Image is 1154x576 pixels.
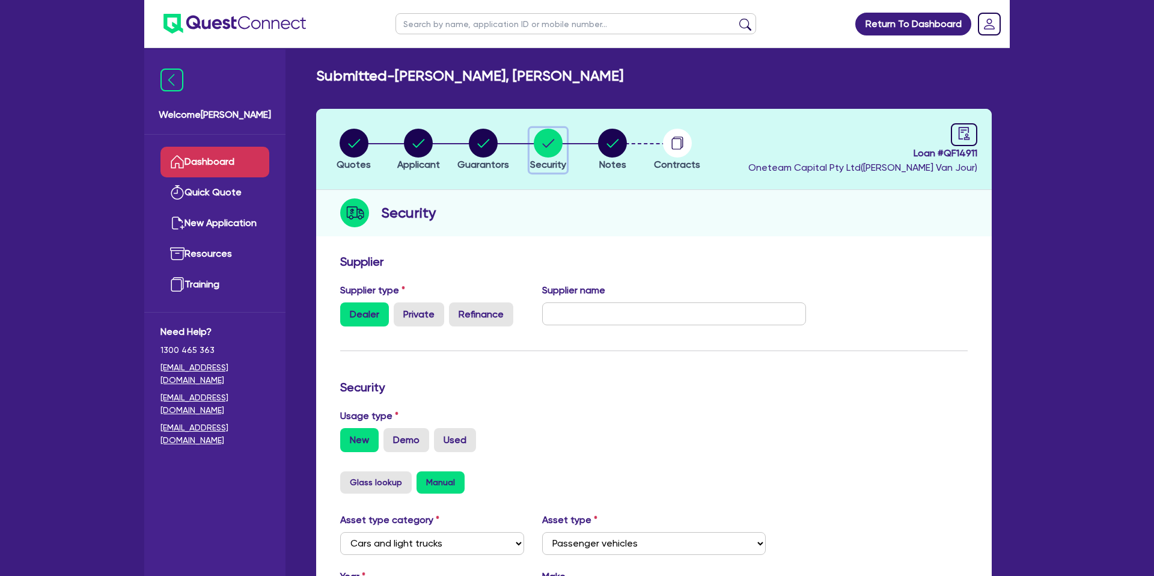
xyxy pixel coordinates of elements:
[381,202,436,224] h2: Security
[160,208,269,239] a: New Application
[748,146,977,161] span: Loan # QF14911
[383,428,429,452] label: Demo
[160,421,269,447] a: [EMAIL_ADDRESS][DOMAIN_NAME]
[316,67,623,85] h2: Submitted - [PERSON_NAME], [PERSON_NAME]
[160,269,269,300] a: Training
[457,128,510,173] button: Guarantors
[530,159,566,170] span: Security
[957,127,971,140] span: audit
[599,159,626,170] span: Notes
[159,108,271,122] span: Welcome [PERSON_NAME]
[530,128,567,173] button: Security
[170,247,185,261] img: resources
[336,128,371,173] button: Quotes
[397,159,440,170] span: Applicant
[340,380,968,394] h3: Security
[340,471,412,494] button: Glass lookup
[340,409,398,423] label: Usage type
[170,185,185,200] img: quick-quote
[434,428,476,452] label: Used
[597,128,627,173] button: Notes
[170,277,185,292] img: training
[855,13,971,35] a: Return To Dashboard
[394,302,444,326] label: Private
[160,344,269,357] span: 1300 465 363
[974,8,1005,40] a: Dropdown toggle
[748,162,977,173] span: Oneteam Capital Pty Ltd ( [PERSON_NAME] Van Jour )
[397,128,441,173] button: Applicant
[160,147,269,177] a: Dashboard
[160,325,269,339] span: Need Help?
[340,428,379,452] label: New
[160,177,269,208] a: Quick Quote
[340,302,389,326] label: Dealer
[457,159,509,170] span: Guarantors
[163,14,306,34] img: quest-connect-logo-blue
[160,69,183,91] img: icon-menu-close
[160,391,269,417] a: [EMAIL_ADDRESS][DOMAIN_NAME]
[654,159,700,170] span: Contracts
[160,361,269,387] a: [EMAIL_ADDRESS][DOMAIN_NAME]
[542,283,605,298] label: Supplier name
[340,254,968,269] h3: Supplier
[340,198,369,227] img: step-icon
[449,302,513,326] label: Refinance
[340,283,405,298] label: Supplier type
[395,13,756,34] input: Search by name, application ID or mobile number...
[160,239,269,269] a: Resources
[337,159,371,170] span: Quotes
[653,128,701,173] button: Contracts
[417,471,465,494] button: Manual
[951,123,977,146] a: audit
[170,216,185,230] img: new-application
[542,513,597,527] label: Asset type
[340,513,439,527] label: Asset type category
